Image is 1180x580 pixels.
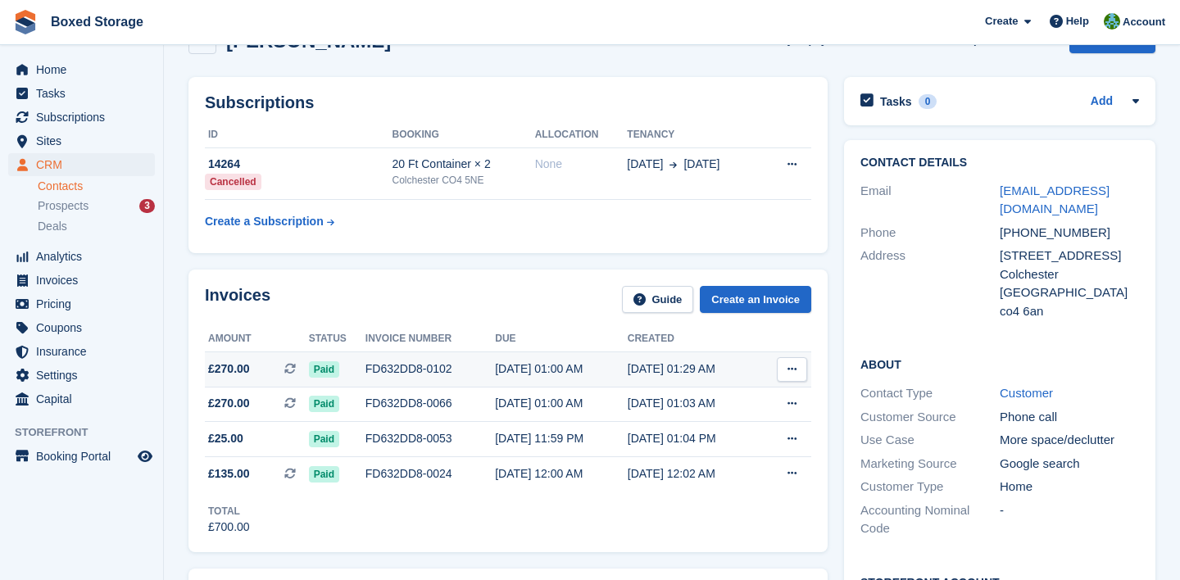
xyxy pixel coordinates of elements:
[205,326,309,352] th: Amount
[1091,93,1113,111] a: Add
[1000,431,1139,450] div: More space/declutter
[1000,455,1139,474] div: Google search
[860,408,1000,427] div: Customer Source
[8,269,155,292] a: menu
[1066,13,1089,29] span: Help
[392,173,534,188] div: Colchester CO4 5NE
[36,106,134,129] span: Subscriptions
[8,364,155,387] a: menu
[860,224,1000,242] div: Phone
[38,198,88,214] span: Prospects
[1104,13,1120,29] img: Tobias Butler
[365,430,495,447] div: FD632DD8-0053
[622,286,694,313] a: Guide
[36,153,134,176] span: CRM
[309,431,339,447] span: Paid
[208,395,250,412] span: £270.00
[8,58,155,81] a: menu
[860,478,1000,496] div: Customer Type
[700,286,811,313] a: Create an Invoice
[365,360,495,378] div: FD632DD8-0102
[628,360,760,378] div: [DATE] 01:29 AM
[860,156,1139,170] h2: Contact Details
[8,292,155,315] a: menu
[8,153,155,176] a: menu
[36,269,134,292] span: Invoices
[205,213,324,230] div: Create a Subscription
[38,197,155,215] a: Prospects 3
[628,465,760,483] div: [DATE] 12:02 AM
[1000,265,1139,284] div: Colchester
[495,360,628,378] div: [DATE] 01:00 AM
[205,93,811,112] h2: Subscriptions
[38,218,155,235] a: Deals
[860,356,1139,372] h2: About
[38,219,67,234] span: Deals
[860,182,1000,219] div: Email
[628,326,760,352] th: Created
[15,424,163,441] span: Storefront
[1000,184,1110,216] a: [EMAIL_ADDRESS][DOMAIN_NAME]
[36,316,134,339] span: Coupons
[880,94,912,109] h2: Tasks
[309,326,365,352] th: Status
[683,156,719,173] span: [DATE]
[36,82,134,105] span: Tasks
[1000,283,1139,302] div: [GEOGRAPHIC_DATA]
[8,316,155,339] a: menu
[8,340,155,363] a: menu
[205,174,261,190] div: Cancelled
[36,387,134,410] span: Capital
[208,519,250,536] div: £700.00
[860,501,1000,538] div: Accounting Nominal Code
[627,122,761,148] th: Tenancy
[8,82,155,105] a: menu
[1000,302,1139,321] div: co4 6an
[208,504,250,519] div: Total
[392,122,534,148] th: Booking
[208,465,250,483] span: £135.00
[205,122,392,148] th: ID
[1000,408,1139,427] div: Phone call
[535,122,628,148] th: Allocation
[365,326,495,352] th: Invoice number
[205,206,334,237] a: Create a Subscription
[135,446,155,466] a: Preview store
[495,465,628,483] div: [DATE] 12:00 AM
[919,94,937,109] div: 0
[495,326,628,352] th: Due
[985,13,1018,29] span: Create
[44,8,150,35] a: Boxed Storage
[365,465,495,483] div: FD632DD8-0024
[38,179,155,194] a: Contacts
[309,361,339,378] span: Paid
[860,247,1000,320] div: Address
[365,395,495,412] div: FD632DD8-0066
[860,455,1000,474] div: Marketing Source
[860,431,1000,450] div: Use Case
[1000,247,1139,265] div: [STREET_ADDRESS]
[8,387,155,410] a: menu
[139,199,155,213] div: 3
[495,430,628,447] div: [DATE] 11:59 PM
[208,430,243,447] span: £25.00
[495,395,628,412] div: [DATE] 01:00 AM
[309,466,339,483] span: Paid
[36,292,134,315] span: Pricing
[36,364,134,387] span: Settings
[1000,386,1053,400] a: Customer
[208,360,250,378] span: £270.00
[8,245,155,268] a: menu
[205,286,270,313] h2: Invoices
[1123,14,1165,30] span: Account
[13,10,38,34] img: stora-icon-8386f47178a22dfd0bd8f6a31ec36ba5ce8667c1dd55bd0f319d3a0aa187defe.svg
[8,445,155,468] a: menu
[36,340,134,363] span: Insurance
[36,245,134,268] span: Analytics
[627,156,663,173] span: [DATE]
[8,129,155,152] a: menu
[309,396,339,412] span: Paid
[1000,224,1139,242] div: [PHONE_NUMBER]
[860,384,1000,403] div: Contact Type
[1000,501,1139,538] div: -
